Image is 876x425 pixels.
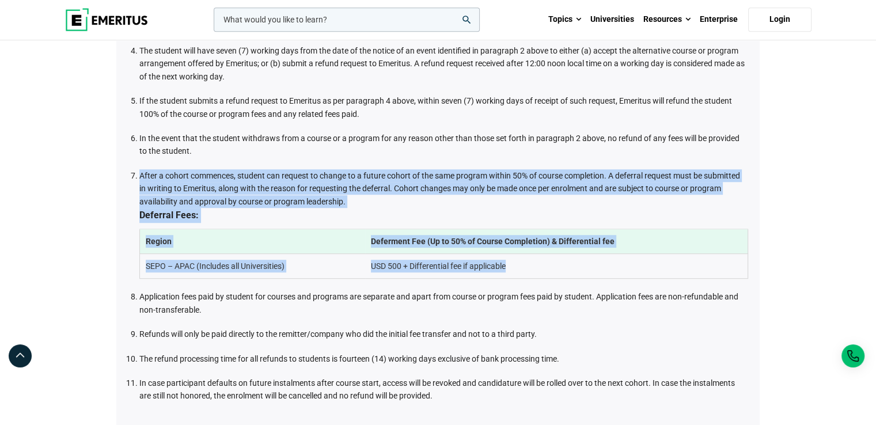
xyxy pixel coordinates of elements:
[365,253,748,278] td: USD 500 + Differential fee if applicable
[139,377,748,403] li: In case participant defaults on future instalments after course start, access will be revoked and...
[139,352,748,365] li: The refund processing time for all refunds to students is fourteen (14) working days exclusive of...
[139,169,748,279] li: After a cohort commences, student can request to change to a future cohort of the same program wi...
[140,229,366,253] th: Region
[139,44,748,83] li: The student will have seven (7) working days from the date of the notice of an event identified i...
[214,7,480,32] input: woocommerce-product-search-field-0
[139,210,199,221] b: Deferral Fees:
[365,229,748,253] th: Deferment Fee (Up to 50% of Course Completion) & Differential fee
[748,7,811,32] a: Login
[140,253,366,278] td: SEPO – APAC (Includes all Universities)
[139,94,748,120] li: If the student submits a refund request to Emeritus as per paragraph 4 above, within seven (7) wo...
[139,290,748,316] li: Application fees paid by student for courses and programs are separate and apart from course or p...
[139,328,748,340] li: Refunds will only be paid directly to the remitter/company who did the initial fee transfer and n...
[139,132,748,158] li: In the event that the student withdraws from a course or a program for any reason other than thos...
